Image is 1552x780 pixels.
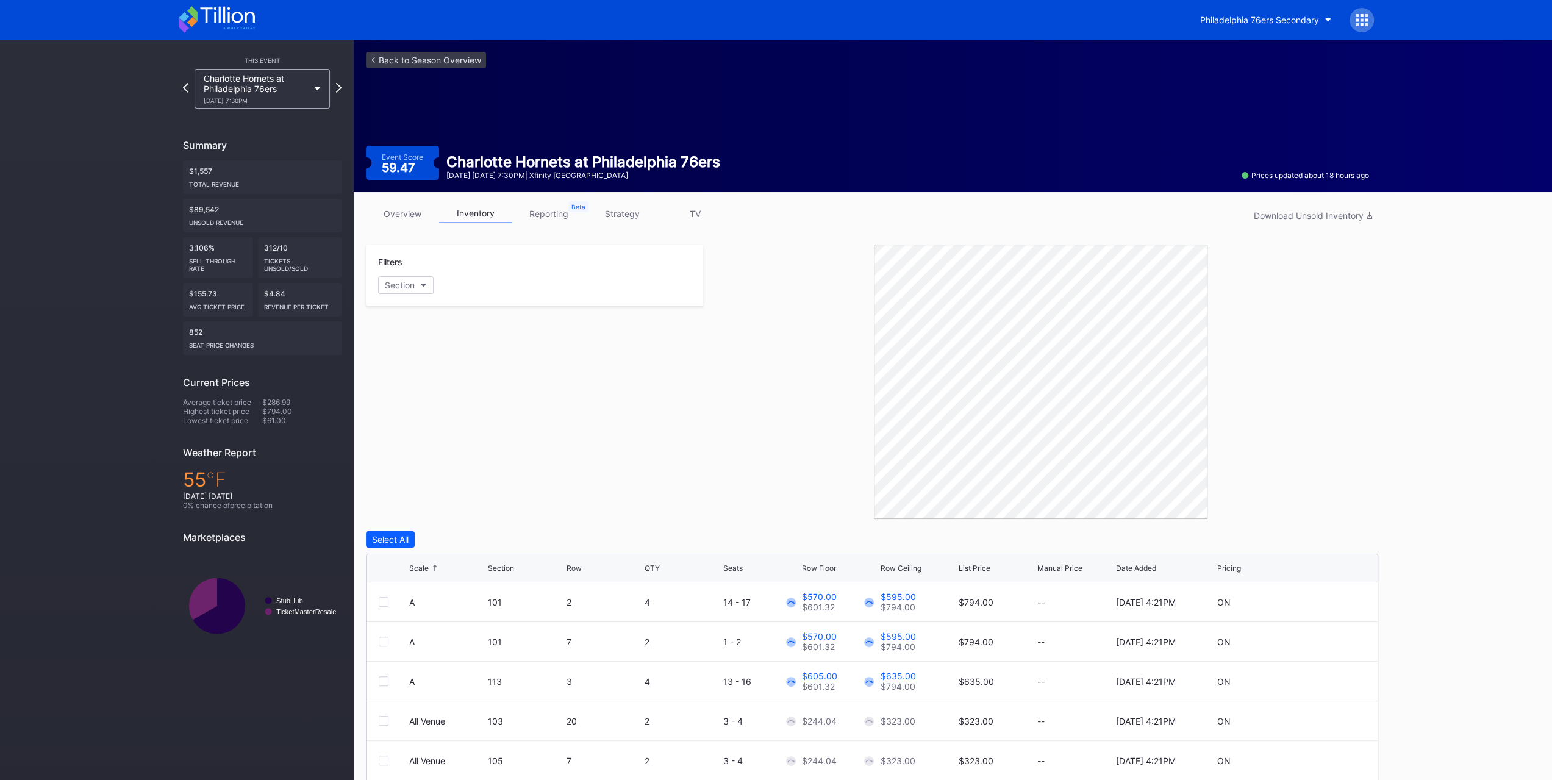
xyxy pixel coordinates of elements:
div: $605.00 [802,671,837,681]
div: Row [566,564,581,573]
div: $570.00 [802,631,837,642]
div: List Price [959,564,990,573]
div: A [409,676,415,687]
div: Charlotte Hornets at Philadelphia 76ers [204,73,309,104]
div: 7 [566,756,642,766]
div: $4.84 [258,283,342,317]
div: $601.32 [802,681,837,692]
div: 2 [645,756,720,766]
div: Sell Through Rate [189,252,247,272]
div: 2 [645,716,720,726]
div: 7 [566,637,642,647]
div: 3 - 4 [723,716,799,726]
div: 3 - 4 [723,756,799,766]
div: $635.00 [959,676,994,687]
div: $794.00 [880,602,915,612]
button: Section [378,276,434,294]
div: Pricing [1217,564,1240,573]
div: ON [1217,597,1230,607]
div: ON [1217,756,1230,766]
div: Summary [183,139,342,151]
a: TV [659,204,732,223]
div: $794.00 [880,642,915,652]
div: 20 [566,716,642,726]
div: $1,557 [183,160,342,194]
div: 1 - 2 [723,637,799,647]
div: [DATE] 4:21PM [1115,637,1175,647]
div: 312/10 [258,237,342,278]
div: $155.73 [183,283,253,317]
div: This Event [183,57,342,64]
div: seat price changes [189,337,335,349]
div: Highest ticket price [183,407,262,416]
div: Philadelphia 76ers Secondary [1200,15,1319,25]
div: -- [1037,676,1113,687]
button: Select All [366,531,415,548]
div: [DATE] 4:21PM [1115,716,1175,726]
div: 3.106% [183,237,253,278]
div: 13 - 16 [723,676,799,687]
a: strategy [585,204,659,223]
div: 101 [488,597,563,607]
div: Lowest ticket price [183,416,262,425]
div: $89,542 [183,199,342,232]
div: Filters [378,257,691,267]
div: Avg ticket price [189,298,247,310]
div: -- [1037,756,1113,766]
div: 4 [645,597,720,607]
div: $570.00 [802,592,837,602]
div: Download Unsold Inventory [1254,210,1372,221]
div: $794.00 [959,637,993,647]
div: -- [1037,716,1113,726]
div: Revenue per ticket [264,298,336,310]
div: 113 [488,676,563,687]
div: $323.00 [959,716,993,726]
div: All Venue [409,756,445,766]
a: <-Back to Season Overview [366,52,486,68]
div: -- [1037,637,1113,647]
div: 105 [488,756,563,766]
svg: Chart title [183,553,342,659]
div: 852 [183,321,342,355]
div: $595.00 [880,631,915,642]
div: A [409,637,415,647]
div: $244.04 [802,716,837,726]
div: ON [1217,637,1230,647]
div: 55 [183,468,342,492]
div: Average ticket price [183,398,262,407]
div: 103 [488,716,563,726]
div: 14 - 17 [723,597,799,607]
div: Manual Price [1037,564,1082,573]
div: 4 [645,676,720,687]
div: [DATE] 4:21PM [1115,756,1175,766]
div: $323.00 [959,756,993,766]
div: $286.99 [262,398,342,407]
div: 2 [645,637,720,647]
div: $244.04 [802,756,837,766]
div: $601.32 [802,642,837,652]
div: Unsold Revenue [189,214,335,226]
div: $61.00 [262,416,342,425]
div: 0 % chance of precipitation [183,501,342,510]
div: QTY [645,564,660,573]
div: 101 [488,637,563,647]
div: Section [488,564,514,573]
div: 59.47 [382,162,418,174]
div: Charlotte Hornets at Philadelphia 76ers [446,153,720,171]
div: Weather Report [183,446,342,459]
div: Marketplaces [183,531,342,543]
a: inventory [439,204,512,223]
span: ℉ [206,468,226,492]
div: $601.32 [802,602,837,612]
div: Prices updated about 18 hours ago [1242,171,1369,180]
div: $794.00 [959,597,993,607]
div: $794.00 [880,681,915,692]
div: Total Revenue [189,176,335,188]
div: [DATE] 7:30PM [204,97,309,104]
div: 3 [566,676,642,687]
div: Tickets Unsold/Sold [264,252,336,272]
div: Row Ceiling [880,564,921,573]
div: $794.00 [262,407,342,416]
div: Section [385,280,415,290]
div: [DATE] 4:21PM [1115,676,1175,687]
